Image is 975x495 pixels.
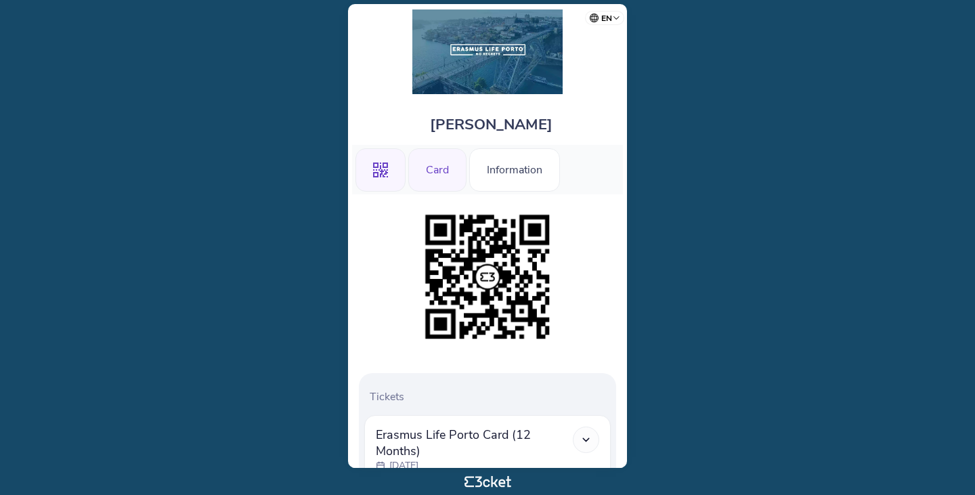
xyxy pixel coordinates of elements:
[408,148,467,192] div: Card
[418,208,557,346] img: 4da0e38c029a41cfa6d8ac27dabe2988.png
[376,427,573,459] span: Erasmus Life Porto Card (12 Months)
[389,459,418,473] p: [DATE]
[370,389,611,404] p: Tickets
[412,9,563,94] img: Erasmus Life Porto Card 25/26
[469,148,560,192] div: Information
[430,114,552,135] span: [PERSON_NAME]
[469,161,560,176] a: Information
[408,161,467,176] a: Card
